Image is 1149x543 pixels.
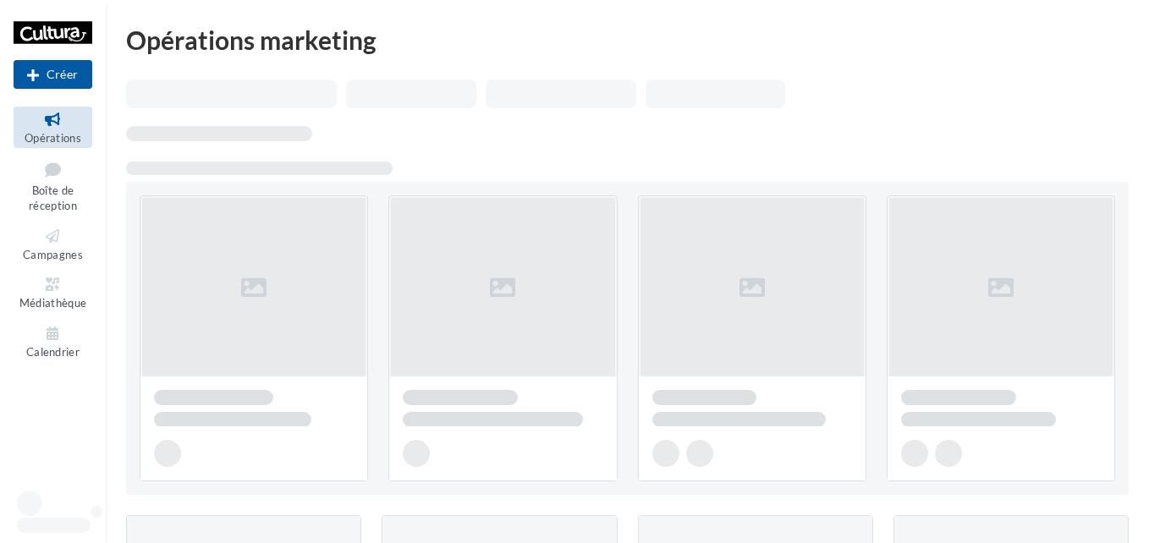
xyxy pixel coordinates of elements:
[14,60,92,89] div: Nouvelle campagne
[25,131,81,145] span: Opérations
[26,345,80,359] span: Calendrier
[23,248,83,261] span: Campagnes
[14,155,92,217] a: Boîte de réception
[126,27,1129,52] div: Opérations marketing
[14,223,92,265] a: Campagnes
[14,107,92,148] a: Opérations
[14,321,92,362] a: Calendrier
[29,184,77,213] span: Boîte de réception
[14,60,92,89] button: Créer
[14,271,92,313] a: Médiathèque
[19,296,87,310] span: Médiathèque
